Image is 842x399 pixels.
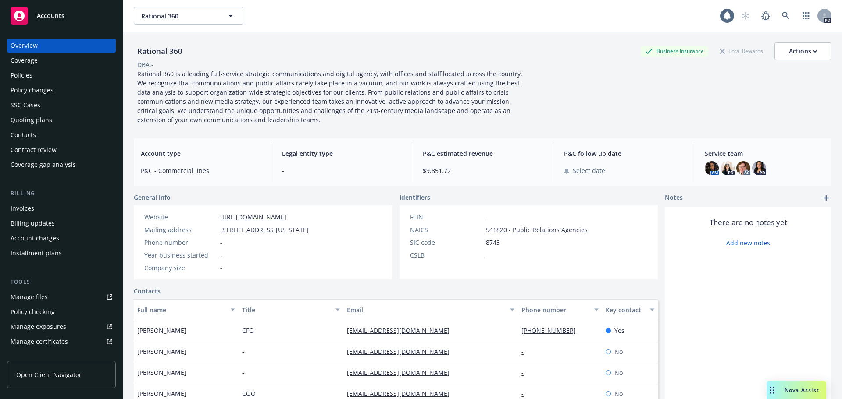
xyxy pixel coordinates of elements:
span: Identifiers [400,193,430,202]
span: - [242,368,244,377]
div: Installment plans [11,246,62,260]
div: Coverage [11,53,38,67]
a: Billing updates [7,216,116,230]
a: Switch app [797,7,815,25]
div: Contract review [11,143,57,157]
div: Account charges [11,231,59,245]
div: FEIN [410,212,482,222]
a: Policies [7,68,116,82]
div: Actions [789,43,817,60]
div: NAICS [410,225,482,234]
a: add [821,193,831,203]
span: No [614,347,623,356]
span: - [220,251,222,260]
a: Policy changes [7,83,116,97]
button: Rational 360 [134,7,243,25]
button: Key contact [602,299,658,320]
a: - [521,347,531,356]
a: Report a Bug [757,7,774,25]
a: [EMAIL_ADDRESS][DOMAIN_NAME] [347,347,457,356]
span: [PERSON_NAME] [137,368,186,377]
img: photo [721,161,735,175]
a: Accounts [7,4,116,28]
a: Manage exposures [7,320,116,334]
div: Rational 360 [134,46,186,57]
span: Nova Assist [785,386,819,394]
span: No [614,368,623,377]
button: Full name [134,299,239,320]
span: Yes [614,326,624,335]
span: Legal entity type [282,149,402,158]
div: Billing updates [11,216,55,230]
span: - [220,263,222,272]
span: General info [134,193,171,202]
a: Add new notes [726,238,770,247]
span: Accounts [37,12,64,19]
span: P&C follow up date [564,149,684,158]
div: Billing [7,189,116,198]
div: CSLB [410,251,482,260]
div: Title [242,305,330,314]
button: Nova Assist [767,381,826,399]
div: Business Insurance [641,46,708,56]
span: No [614,389,623,398]
div: SSC Cases [11,98,40,112]
div: Policies [11,68,32,82]
span: P&C estimated revenue [423,149,542,158]
span: Open Client Navigator [16,370,82,379]
span: CFO [242,326,254,335]
img: photo [705,161,719,175]
span: Service team [705,149,824,158]
a: Invoices [7,201,116,215]
span: Rational 360 [141,11,217,21]
div: Year business started [144,251,217,260]
span: - [486,212,488,222]
img: photo [736,161,750,175]
a: [PHONE_NUMBER] [521,326,583,335]
span: - [242,347,244,356]
div: Phone number [521,305,589,314]
a: Contacts [7,128,116,142]
a: Coverage gap analysis [7,158,116,172]
a: Policy checking [7,305,116,319]
div: Coverage gap analysis [11,158,76,172]
div: Manage files [11,290,48,304]
img: photo [752,161,766,175]
div: SIC code [410,238,482,247]
span: Notes [665,193,683,203]
div: Policy checking [11,305,55,319]
span: [STREET_ADDRESS][US_STATE] [220,225,309,234]
span: 541820 - Public Relations Agencies [486,225,588,234]
div: Mailing address [144,225,217,234]
button: Title [239,299,343,320]
button: Phone number [518,299,602,320]
a: Quoting plans [7,113,116,127]
span: COO [242,389,256,398]
div: Policy changes [11,83,54,97]
a: Contacts [134,286,161,296]
div: Invoices [11,201,34,215]
a: Manage BORs [7,350,116,364]
div: DBA: - [137,60,153,69]
a: Account charges [7,231,116,245]
a: [URL][DOMAIN_NAME] [220,213,286,221]
span: - [486,251,488,260]
div: Manage certificates [11,335,68,349]
span: [PERSON_NAME] [137,389,186,398]
span: Account type [141,149,260,158]
a: Contract review [7,143,116,157]
a: Coverage [7,53,116,67]
div: Manage BORs [11,350,52,364]
a: [EMAIL_ADDRESS][DOMAIN_NAME] [347,368,457,377]
div: Website [144,212,217,222]
span: - [282,166,402,175]
div: Company size [144,263,217,272]
button: Email [343,299,518,320]
span: [PERSON_NAME] [137,326,186,335]
span: Select date [573,166,605,175]
span: P&C - Commercial lines [141,166,260,175]
div: Key contact [606,305,645,314]
a: Manage files [7,290,116,304]
span: [PERSON_NAME] [137,347,186,356]
div: Drag to move [767,381,778,399]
